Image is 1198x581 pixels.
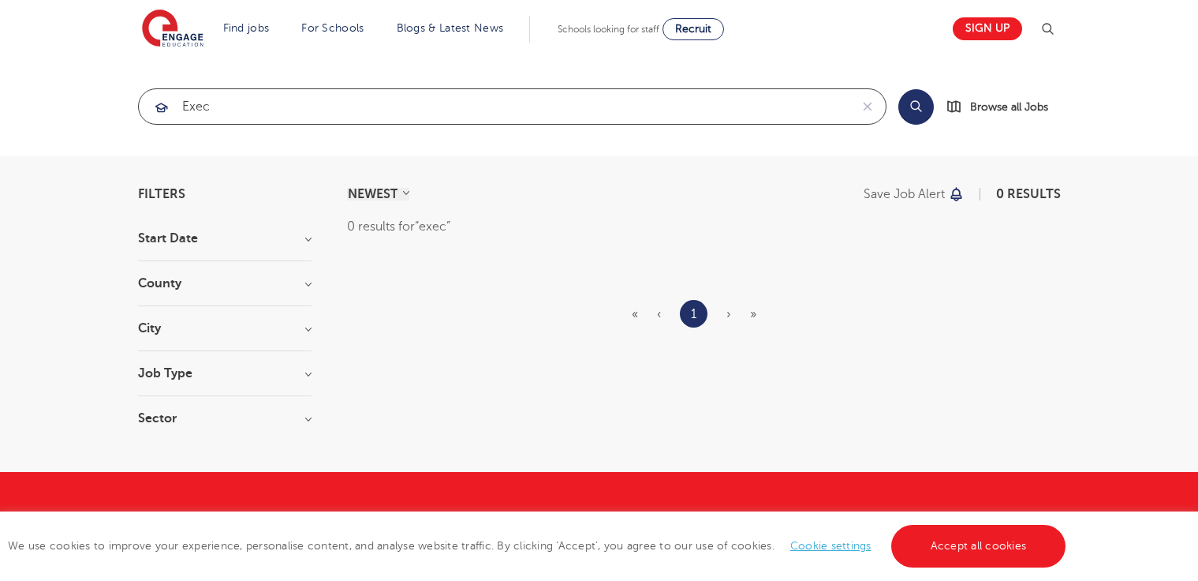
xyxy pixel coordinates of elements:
h3: Sector [138,412,312,425]
input: Submit [139,89,849,124]
span: We use cookies to improve your experience, personalise content, and analyse website traffic. By c... [8,540,1069,552]
button: Clear [849,89,886,124]
q: exec [415,219,450,234]
a: Browse all Jobs [946,98,1061,116]
a: Blogs & Latest News [397,22,504,34]
span: Browse all Jobs [970,98,1048,116]
button: Search [898,89,934,125]
span: Recruit [675,23,711,35]
span: Filters [138,188,185,201]
a: Accept all cookies [891,525,1066,568]
h3: Job Type [138,367,312,380]
a: Cookie settings [790,540,871,552]
a: Find jobs [223,22,270,34]
h3: Start Date [138,232,312,245]
span: » [750,307,756,321]
img: Engage Education [142,9,203,49]
div: 0 results for [347,216,1061,237]
p: Save job alert [864,188,945,201]
span: Schools looking for staff [558,24,659,35]
h3: City [138,322,312,335]
a: For Schools [301,22,364,34]
span: 0 results [996,187,1061,201]
span: ‹ [657,307,661,321]
button: Save job alert [864,188,965,201]
h3: County [138,277,312,290]
a: Sign up [953,17,1022,40]
span: › [726,307,731,321]
div: Submit [138,88,886,125]
span: « [632,307,638,321]
a: 1 [691,304,696,324]
a: Recruit [662,18,724,40]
